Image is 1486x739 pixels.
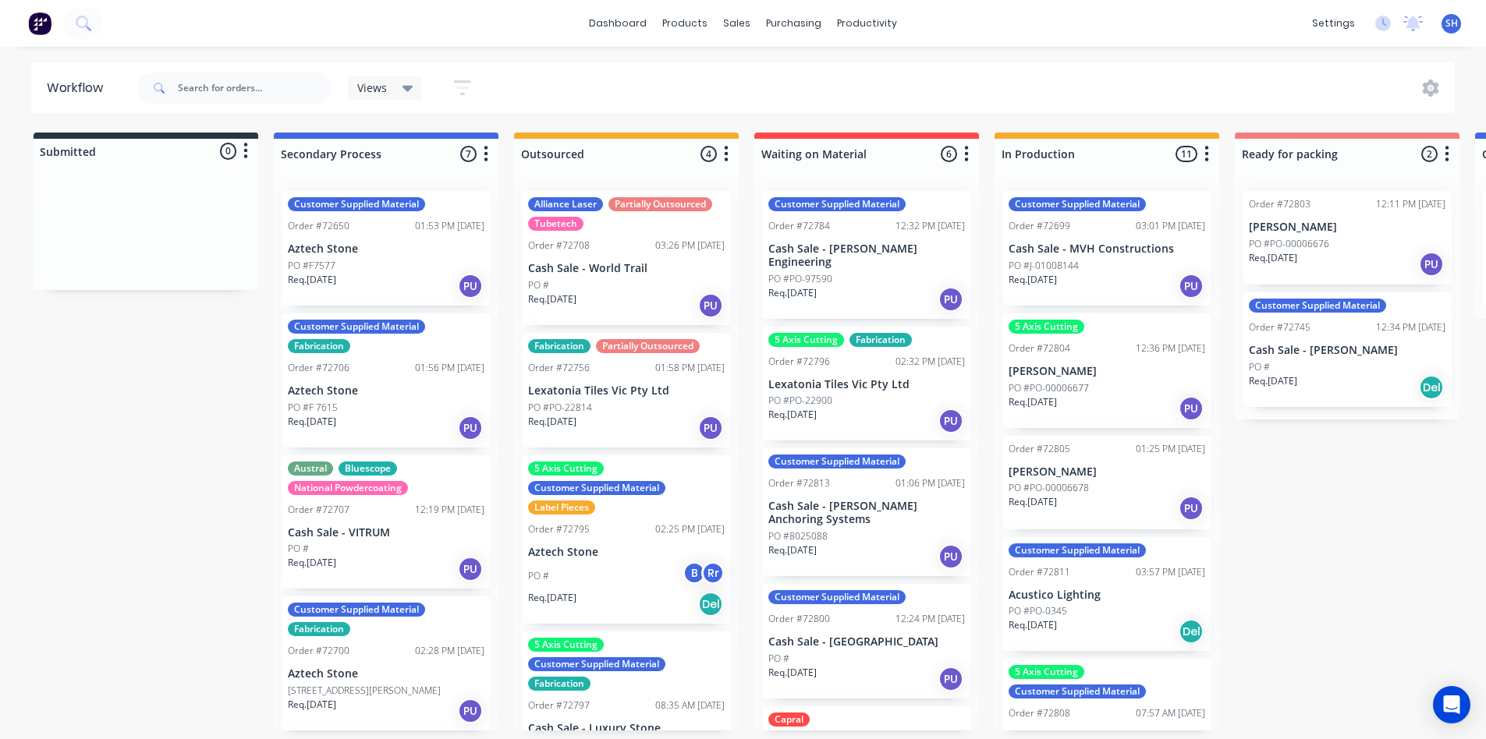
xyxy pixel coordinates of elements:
div: Customer Supplied Material [528,657,665,671]
p: PO # [768,652,789,666]
p: Aztech Stone [288,242,484,256]
div: Customer Supplied Material [288,320,425,334]
div: Fabrication [288,622,350,636]
div: Partially Outsourced [608,197,712,211]
div: 5 Axis Cutting [528,638,604,652]
p: Req. [DATE] [768,666,817,680]
div: Customer Supplied Material [1009,684,1146,698]
div: PU [1179,496,1204,521]
div: 12:32 PM [DATE] [896,219,965,233]
div: Customer Supplied MaterialOrder #7274512:34 PM [DATE]Cash Sale - [PERSON_NAME]PO #Req.[DATE]Del [1243,292,1452,407]
p: Req. [DATE] [288,556,336,570]
div: Customer Supplied MaterialOrder #7269903:01 PM [DATE]Cash Sale - MVH ConstructionsPO #J-01008144R... [1002,191,1211,306]
p: Cash Sale - World Trail [528,262,725,275]
div: 02:25 PM [DATE] [655,522,725,536]
div: Order #72795 [528,522,590,536]
p: Req. [DATE] [768,286,817,300]
div: Order #72804 [1009,341,1070,355]
p: Cash Sale - [PERSON_NAME] Engineering [768,242,965,269]
p: Req. [DATE] [288,273,336,287]
div: Order #72800 [768,612,830,626]
div: AustralBluescopeNational PowdercoatingOrder #7270712:19 PM [DATE]Cash Sale - VITRUMPO #Req.[DATE]PU [282,455,491,589]
div: Customer Supplied MaterialFabricationOrder #7270601:56 PM [DATE]Aztech StonePO #F 7615Req.[DATE]PU [282,313,491,447]
div: Workflow [47,79,111,97]
div: Order #72803 [1249,197,1310,211]
div: products [654,12,715,35]
div: 5 Axis Cutting [528,461,604,476]
input: Search for orders... [178,72,332,104]
div: Open Intercom Messenger [1433,686,1470,723]
div: PU [1419,252,1444,277]
div: PU [458,274,483,299]
div: Bluescope [339,461,397,476]
div: Customer Supplied MaterialOrder #7281301:06 PM [DATE]Cash Sale - [PERSON_NAME] Anchoring SystemsP... [762,448,971,576]
div: 01:53 PM [DATE] [415,219,484,233]
img: Factory [28,12,51,35]
div: 5 Axis Cutting [768,333,844,347]
div: 01:56 PM [DATE] [415,361,484,375]
p: PO #PO-00006678 [1009,481,1089,495]
div: Label Pieces [528,500,595,514]
p: Cash Sale - Luxury Stone [528,722,725,735]
p: PO #PO-00006676 [1249,237,1329,251]
div: PU [938,287,963,312]
div: Customer Supplied MaterialOrder #7265001:53 PM [DATE]Aztech StonePO #F7577Req.[DATE]PU [282,191,491,306]
div: Customer Supplied MaterialOrder #7281103:57 PM [DATE]Acustico LightingPO #PO-0345Req.[DATE]Del [1002,537,1211,652]
div: Capral [768,712,810,727]
div: Customer Supplied Material [768,197,906,211]
div: Order #72811 [1009,565,1070,579]
p: PO #F 7615 [288,401,338,415]
p: PO #F7577 [288,259,335,273]
div: PU [938,667,963,691]
div: 08:35 AM [DATE] [655,698,725,712]
p: PO # [1249,360,1270,374]
div: 5 Axis CuttingOrder #7280412:36 PM [DATE][PERSON_NAME]PO #PO-00006677Req.[DATE]PU [1002,313,1211,428]
div: FabricationPartially OutsourcedOrder #7275601:58 PM [DATE]Lexatonia Tiles Vic Pty LtdPO #PO-22814... [522,333,731,447]
div: Order #72706 [288,361,349,375]
div: Order #72700 [288,644,349,658]
div: 5 Axis Cutting [1009,665,1084,679]
div: 01:25 PM [DATE] [1136,442,1205,456]
p: Req. [DATE] [528,591,576,605]
div: purchasing [758,12,829,35]
div: 07:57 AM [DATE] [1136,706,1205,720]
div: PU [938,544,963,569]
div: Alliance Laser [528,197,603,211]
div: Del [1179,619,1204,644]
div: Order #72707 [288,503,349,517]
p: Lexatonia Tiles Vic Pty Ltd [528,384,725,398]
div: Order #72784 [768,219,830,233]
div: Order #72650 [288,219,349,233]
p: PO #8025088 [768,529,828,543]
div: Customer Supplied MaterialFabricationOrder #7270002:28 PM [DATE]Aztech Stone[STREET_ADDRESS][PERS... [282,596,491,730]
div: 12:24 PM [DATE] [896,612,965,626]
p: Aztech Stone [288,667,484,681]
div: settings [1304,12,1363,35]
p: PO #PO-22814 [528,401,592,415]
p: Cash Sale - [PERSON_NAME] [1249,344,1445,357]
div: Order #72813 [768,476,830,490]
div: Order #72756 [528,361,590,375]
div: 02:28 PM [DATE] [415,644,484,658]
p: Req. [DATE] [528,292,576,306]
p: PO #PO-00006677 [1009,381,1089,395]
div: productivity [829,12,905,35]
p: Cash Sale - [GEOGRAPHIC_DATA] [768,635,965,649]
p: Req. [DATE] [528,415,576,429]
p: Req. [DATE] [1009,273,1057,287]
p: PO #J-01008144 [1009,259,1079,273]
div: PU [938,408,963,433]
div: B [683,561,706,585]
p: Req. [DATE] [1249,251,1297,265]
div: Austral [288,461,333,476]
p: Req. [DATE] [1249,374,1297,388]
p: PO # [288,542,309,556]
p: PO #PO-97590 [768,272,832,286]
div: Customer Supplied Material [1009,197,1146,211]
div: Partially Outsourced [596,339,700,353]
div: Customer Supplied MaterialOrder #7278412:32 PM [DATE]Cash Sale - [PERSON_NAME] EngineeringPO #PO-... [762,191,971,319]
div: 02:32 PM [DATE] [896,355,965,369]
div: Alliance LaserPartially OutsourcedTubetechOrder #7270803:26 PM [DATE]Cash Sale - World TrailPO #R... [522,191,731,325]
p: [PERSON_NAME] [1009,365,1205,378]
p: Cash Sale - VITRUM [288,526,484,539]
